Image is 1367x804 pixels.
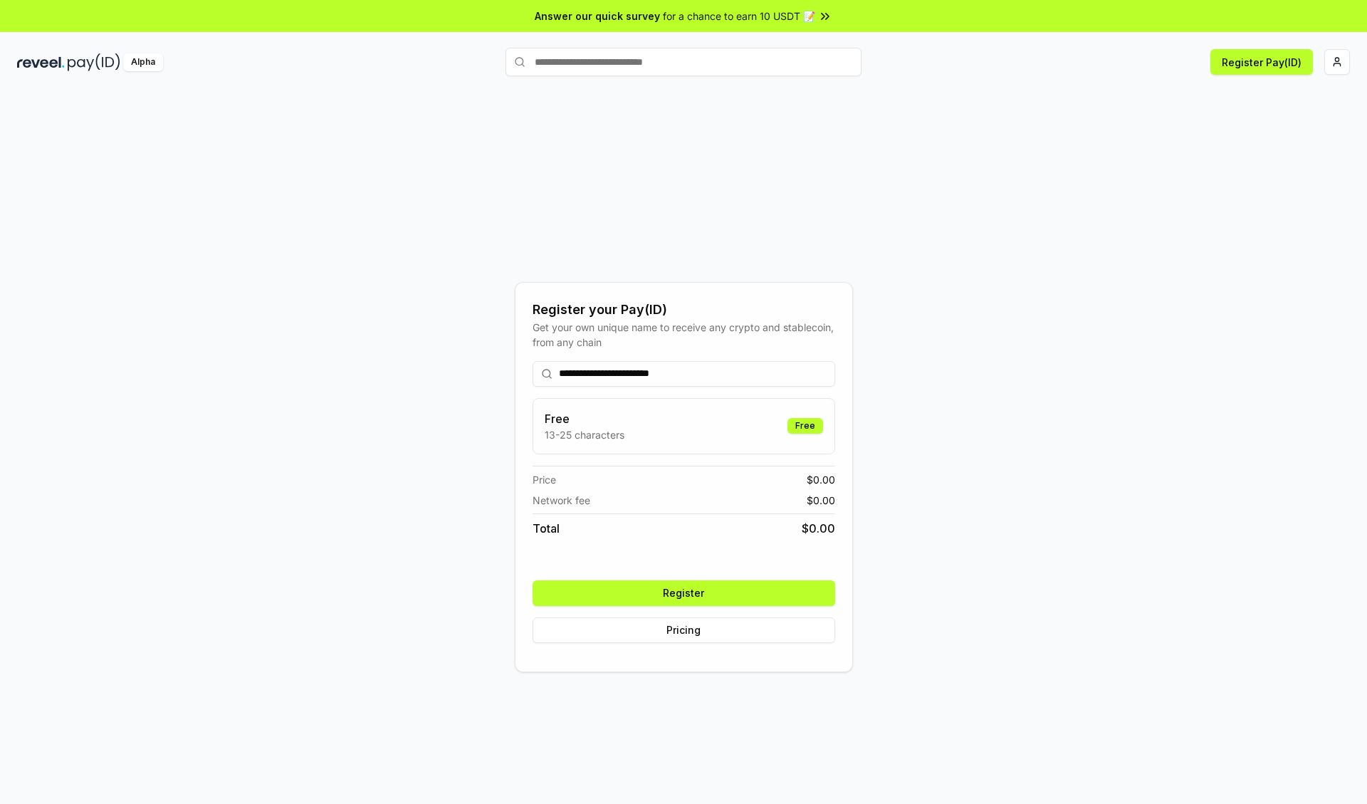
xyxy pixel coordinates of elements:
[533,493,590,508] span: Network fee
[533,580,835,606] button: Register
[535,9,660,24] span: Answer our quick survey
[533,472,556,487] span: Price
[533,520,560,537] span: Total
[545,410,624,427] h3: Free
[123,53,163,71] div: Alpha
[807,493,835,508] span: $ 0.00
[787,418,823,434] div: Free
[533,617,835,643] button: Pricing
[807,472,835,487] span: $ 0.00
[545,427,624,442] p: 13-25 characters
[663,9,815,24] span: for a chance to earn 10 USDT 📝
[68,53,120,71] img: pay_id
[802,520,835,537] span: $ 0.00
[17,53,65,71] img: reveel_dark
[533,320,835,350] div: Get your own unique name to receive any crypto and stablecoin, from any chain
[1210,49,1313,75] button: Register Pay(ID)
[533,300,835,320] div: Register your Pay(ID)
